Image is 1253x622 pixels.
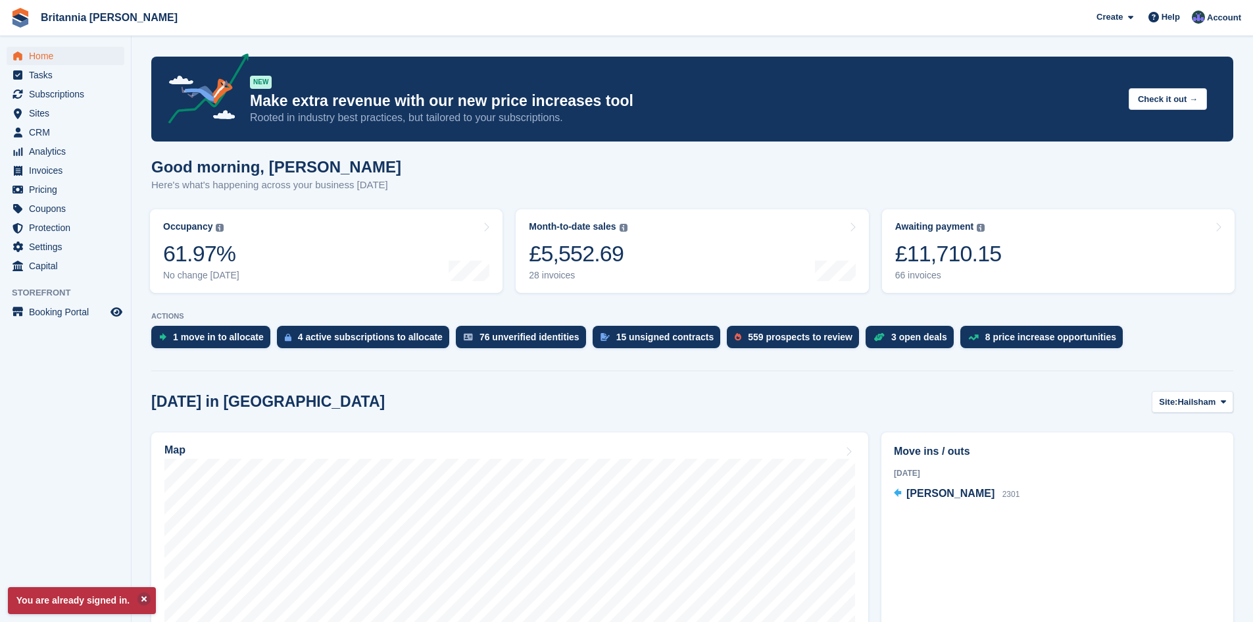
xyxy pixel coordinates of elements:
span: Invoices [29,161,108,180]
span: Create [1096,11,1123,24]
span: Help [1162,11,1180,24]
a: menu [7,123,124,142]
h2: [DATE] in [GEOGRAPHIC_DATA] [151,393,385,411]
a: menu [7,66,124,84]
div: Month-to-date sales [529,221,616,232]
div: [DATE] [894,467,1221,479]
span: Booking Portal [29,303,108,321]
a: 76 unverified identities [456,326,593,355]
a: menu [7,180,124,199]
span: Hailsham [1177,396,1216,409]
a: Awaiting payment £11,710.15 66 invoices [882,209,1235,293]
img: price-adjustments-announcement-icon-8257ccfd72463d97f412b2fc003d46551f7dbcb40ab6d574587a9cd5c0d94... [157,53,249,128]
img: contract_signature_icon-13c848040528278c33f63329250d36e43548de30e8caae1d1a13099fd9432cc5.svg [601,333,610,341]
button: Site: Hailsham [1152,391,1233,413]
a: menu [7,238,124,256]
span: 2301 [1002,490,1020,499]
img: icon-info-grey-7440780725fd019a000dd9b08b2336e03edf1995a4989e88bcd33f0948082b44.svg [977,224,985,232]
span: Pricing [29,180,108,199]
span: Storefront [12,286,131,299]
span: [PERSON_NAME] [906,488,995,499]
img: icon-info-grey-7440780725fd019a000dd9b08b2336e03edf1995a4989e88bcd33f0948082b44.svg [216,224,224,232]
a: 3 open deals [866,326,960,355]
a: [PERSON_NAME] 2301 [894,486,1020,503]
img: price_increase_opportunities-93ffe204e8149a01c8c9dc8f82e8f89637d9d84a8eef4429ea346261dce0b2c0.svg [968,334,979,340]
p: Rooted in industry best practices, but tailored to your subscriptions. [250,111,1118,125]
div: 8 price increase opportunities [985,332,1116,342]
p: ACTIONS [151,312,1233,321]
div: 61.97% [163,240,239,267]
div: NEW [250,76,272,89]
a: 4 active subscriptions to allocate [277,326,456,355]
div: 28 invoices [529,270,627,281]
span: Sites [29,104,108,122]
a: Occupancy 61.97% No change [DATE] [150,209,503,293]
div: 76 unverified identities [479,332,579,342]
span: CRM [29,123,108,142]
div: Occupancy [163,221,212,232]
a: menu [7,161,124,180]
a: menu [7,142,124,161]
span: Tasks [29,66,108,84]
img: verify_identity-adf6edd0f0f0b5bbfe63781bf79b02c33cf7c696d77639b501bdc392416b5a36.svg [464,333,473,341]
span: Capital [29,257,108,275]
div: 4 active subscriptions to allocate [298,332,443,342]
img: stora-icon-8386f47178a22dfd0bd8f6a31ec36ba5ce8667c1dd55bd0f319d3a0aa187defe.svg [11,8,30,28]
a: menu [7,85,124,103]
div: 15 unsigned contracts [616,332,714,342]
span: Home [29,47,108,65]
a: 1 move in to allocate [151,326,277,355]
span: Site: [1159,396,1177,409]
a: menu [7,199,124,218]
div: 66 invoices [895,270,1002,281]
h1: Good morning, [PERSON_NAME] [151,158,401,176]
span: Analytics [29,142,108,161]
a: menu [7,104,124,122]
img: move_ins_to_allocate_icon-fdf77a2bb77ea45bf5b3d319d69a93e2d87916cf1d5bf7949dd705db3b84f3ca.svg [159,333,166,341]
img: icon-info-grey-7440780725fd019a000dd9b08b2336e03edf1995a4989e88bcd33f0948082b44.svg [620,224,627,232]
a: Britannia [PERSON_NAME] [36,7,183,28]
a: menu [7,257,124,275]
img: Lee Cradock [1192,11,1205,24]
p: You are already signed in. [8,587,156,614]
img: active_subscription_to_allocate_icon-d502201f5373d7db506a760aba3b589e785aa758c864c3986d89f69b8ff3... [285,333,291,342]
p: Here's what's happening across your business [DATE] [151,178,401,193]
a: menu [7,219,124,237]
img: prospect-51fa495bee0391a8d652442698ab0144808aea92771e9ea1ae160a38d050c398.svg [735,333,741,341]
a: Month-to-date sales £5,552.69 28 invoices [516,209,868,293]
span: Coupons [29,199,108,218]
h2: Move ins / outs [894,444,1221,459]
span: Settings [29,238,108,256]
img: deal-1b604bf984904fb50ccaf53a9ad4b4a5d6e5aea283cecdc64d6e3604feb123c2.svg [873,332,885,342]
button: Check it out → [1129,88,1207,110]
a: 8 price increase opportunities [960,326,1129,355]
div: 1 move in to allocate [173,332,264,342]
span: Subscriptions [29,85,108,103]
div: 3 open deals [891,332,947,342]
a: 559 prospects to review [727,326,866,355]
a: menu [7,47,124,65]
div: £11,710.15 [895,240,1002,267]
a: 15 unsigned contracts [593,326,727,355]
div: £5,552.69 [529,240,627,267]
a: menu [7,303,124,321]
div: 559 prospects to review [748,332,852,342]
a: Preview store [109,304,124,320]
div: Awaiting payment [895,221,974,232]
p: Make extra revenue with our new price increases tool [250,91,1118,111]
span: Account [1207,11,1241,24]
div: No change [DATE] [163,270,239,281]
span: Protection [29,219,108,237]
h2: Map [164,444,185,456]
